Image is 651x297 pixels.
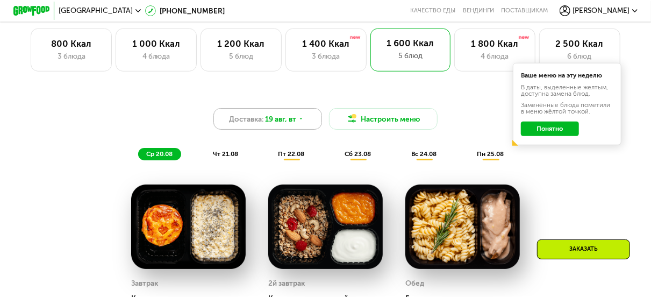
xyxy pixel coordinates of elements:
[146,150,173,158] span: ср 20.08
[40,38,103,49] div: 800 Ккал
[537,239,630,259] div: Заказать
[295,38,357,49] div: 1 400 Ккал
[501,7,548,14] div: поставщикам
[405,277,424,290] div: Обед
[210,51,273,61] div: 5 блюд
[125,51,188,61] div: 4 блюда
[345,150,371,158] span: сб 23.08
[521,84,613,97] div: В даты, выделенные желтым, доступна замена блюд.
[380,50,442,61] div: 5 блюд
[549,38,611,49] div: 2 500 Ккал
[278,150,305,158] span: пт 22.08
[412,150,437,158] span: вс 24.08
[145,5,225,16] a: [PHONE_NUMBER]
[463,7,494,14] a: Вендинги
[329,108,438,130] button: Настроить меню
[131,277,158,290] div: Завтрак
[40,51,103,61] div: 3 блюда
[229,114,263,124] span: Доставка:
[295,51,357,61] div: 3 блюда
[213,150,238,158] span: чт 21.08
[521,102,613,115] div: Заменённые блюда пометили в меню жёлтой точкой.
[464,51,526,61] div: 4 блюда
[125,38,188,49] div: 1 000 Ккал
[521,122,579,136] button: Понятно
[549,51,611,61] div: 6 блюд
[477,150,504,158] span: пн 25.08
[464,38,526,49] div: 1 800 Ккал
[521,73,613,79] div: Ваше меню на эту неделю
[380,38,442,48] div: 1 600 Ккал
[268,277,305,290] div: 2й завтрак
[573,7,629,14] span: [PERSON_NAME]
[410,7,455,14] a: Качество еды
[210,38,273,49] div: 1 200 Ккал
[265,114,296,124] span: 19 авг, вт
[59,7,133,14] span: [GEOGRAPHIC_DATA]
